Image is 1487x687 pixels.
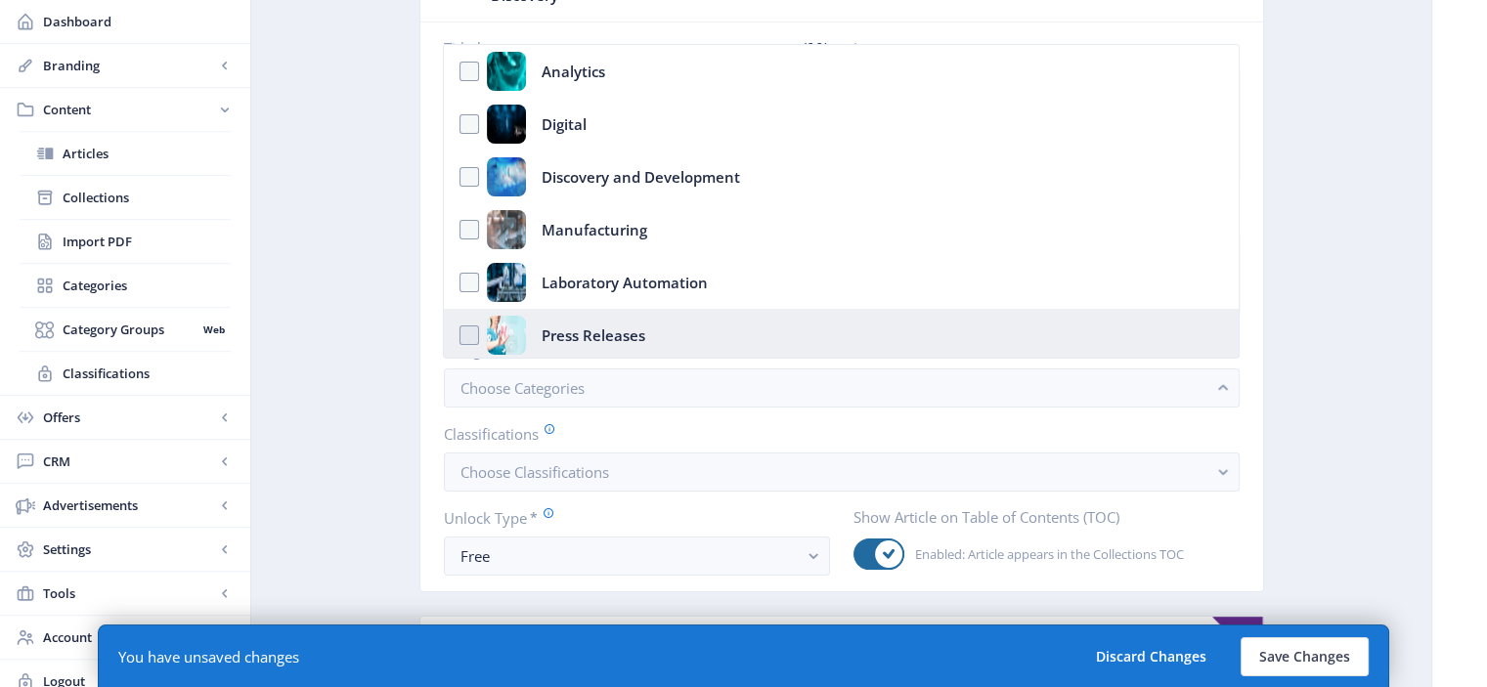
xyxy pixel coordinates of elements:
label: Title [444,38,630,58]
button: Free [444,537,830,576]
span: CRM [43,451,215,471]
div: Analytics [542,52,605,91]
span: Settings [43,539,215,559]
img: 4305b455-f473-45cc-9878-013ba1cd20ec.jpg [487,263,526,302]
div: Laboratory Automation [542,263,708,302]
span: Choose Classifications [460,462,609,482]
a: Articles [20,132,231,175]
button: Discard Changes [1077,637,1225,676]
span: Dashboard [43,12,235,31]
span: Category Groups [63,320,197,339]
span: Enabled: Article appears in the Collections TOC [904,542,1184,566]
button: Save Changes [1241,637,1369,676]
span: Import PDF [63,232,231,251]
span: Advertisements [43,495,215,515]
span: (99) [800,38,830,58]
label: Show Article on Table of Contents (TOC) [853,507,1224,527]
label: Classifications [444,423,1224,445]
div: You have unsaved changes [118,647,299,666]
label: Image [853,38,1224,58]
span: Articles [63,144,231,163]
img: 20ecc81e-52c4-4ec8-8664-62c006fb24b2.jpg [487,210,526,249]
span: Branding [43,56,215,75]
a: Import PDF [20,220,231,263]
div: Discovery and Development [542,157,740,196]
div: Press Releases [542,316,645,355]
div: Manufacturing [542,210,647,249]
button: Choose Categories [444,368,1240,408]
span: Choose Categories [460,378,585,398]
img: 4ac8c76a-70a6-47e0-94dc-877a9cc6d599.jpg [487,105,526,144]
img: 6e5068ff-4a69-45c7-a834-4737b0961069.jpg [487,52,526,91]
nb-badge: Web [197,320,231,339]
span: Tools [43,583,215,603]
img: 31cca446-36bf-47b1-b3e5-520316a03a85.jpg [487,157,526,196]
div: Digital [542,105,587,144]
a: Classifications [20,352,231,395]
span: Account [43,627,215,647]
label: Unlock Type [444,507,814,529]
span: Classifications [63,364,231,383]
span: Categories [63,276,231,295]
span: Offers [43,408,215,427]
img: 40242df9-bb67-414d-832c-ec3c0cbc2c30.jpg [487,316,526,355]
a: Categories [20,264,231,307]
a: Category GroupsWeb [20,308,231,351]
span: AI [1212,617,1263,667]
span: Collections [63,188,231,207]
button: Choose Classifications [444,452,1240,492]
a: Collections [20,176,231,219]
span: Content [43,100,215,119]
div: Free [460,544,798,568]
